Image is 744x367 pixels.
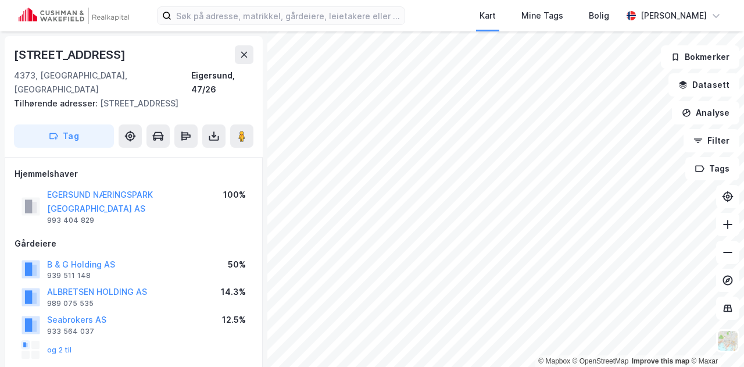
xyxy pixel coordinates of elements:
img: cushman-wakefield-realkapital-logo.202ea83816669bd177139c58696a8fa1.svg [19,8,129,24]
a: Mapbox [538,357,570,365]
div: 50% [228,258,246,272]
button: Datasett [668,73,739,97]
a: Improve this map [632,357,689,365]
button: Analyse [672,101,739,124]
div: 933 564 037 [47,327,94,336]
div: Mine Tags [521,9,563,23]
button: Bokmerker [661,45,739,69]
div: [PERSON_NAME] [641,9,707,23]
button: Filter [684,129,739,152]
input: Søk på adresse, matrikkel, gårdeiere, leietakere eller personer [171,7,405,24]
div: Hjemmelshaver [15,167,253,181]
div: Bolig [589,9,609,23]
a: OpenStreetMap [573,357,629,365]
div: 12.5% [222,313,246,327]
iframe: Chat Widget [686,311,744,367]
div: [STREET_ADDRESS] [14,45,128,64]
span: Tilhørende adresser: [14,98,100,108]
div: Kontrollprogram for chat [686,311,744,367]
div: Kart [480,9,496,23]
div: 989 075 535 [47,299,94,308]
div: Gårdeiere [15,237,253,251]
div: Eigersund, 47/26 [191,69,253,97]
div: 939 511 148 [47,271,91,280]
div: 14.3% [221,285,246,299]
div: [STREET_ADDRESS] [14,97,244,111]
div: 993 404 829 [47,216,94,225]
button: Tag [14,124,114,148]
div: 100% [223,188,246,202]
button: Tags [685,157,739,180]
div: 4373, [GEOGRAPHIC_DATA], [GEOGRAPHIC_DATA] [14,69,191,97]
